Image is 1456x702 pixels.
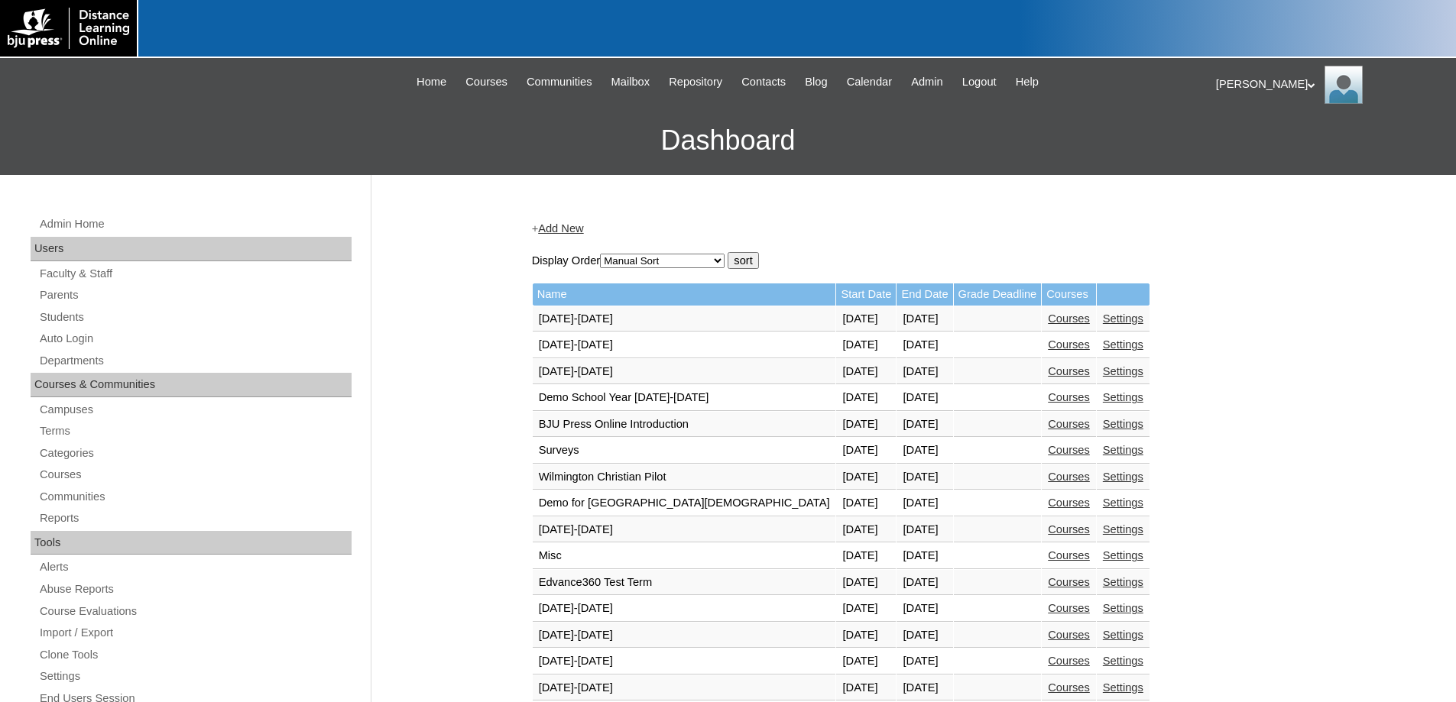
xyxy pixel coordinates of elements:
[8,106,1448,175] h3: Dashboard
[962,73,997,91] span: Logout
[1048,365,1090,377] a: Courses
[38,667,352,686] a: Settings
[527,73,592,91] span: Communities
[1103,523,1143,535] a: Settings
[1048,576,1090,588] a: Courses
[1103,444,1143,456] a: Settings
[533,649,836,675] td: [DATE]-[DATE]
[734,73,793,91] a: Contacts
[38,509,352,528] a: Reports
[533,385,836,411] td: Demo School Year [DATE]-[DATE]
[836,596,896,622] td: [DATE]
[897,623,952,649] td: [DATE]
[1042,283,1096,306] td: Courses
[38,487,352,506] a: Communities
[836,332,896,358] td: [DATE]
[533,517,836,543] td: [DATE]-[DATE]
[897,283,952,306] td: End Date
[1048,523,1090,535] a: Courses
[532,252,1289,269] form: Display Order
[533,438,836,464] td: Surveys
[533,359,836,385] td: [DATE]-[DATE]
[38,465,352,484] a: Courses
[836,490,896,516] td: [DATE]
[897,596,952,622] td: [DATE]
[836,517,896,543] td: [DATE]
[1048,338,1090,351] a: Courses
[1103,365,1143,377] a: Settings
[1048,629,1090,641] a: Courses
[836,283,896,306] td: Start Date
[897,490,952,516] td: [DATE]
[897,517,952,543] td: [DATE]
[1103,681,1143,694] a: Settings
[897,675,952,701] td: [DATE]
[1103,629,1143,641] a: Settings
[38,422,352,441] a: Terms
[519,73,600,91] a: Communities
[1103,391,1143,403] a: Settings
[728,252,758,269] input: sort
[1103,655,1143,667] a: Settings
[38,264,352,283] a: Faculty & Staff
[31,373,352,397] div: Courses & Communities
[533,623,836,649] td: [DATE]-[DATE]
[533,675,836,701] td: [DATE]-[DATE]
[1048,655,1090,667] a: Courses
[1048,471,1090,483] a: Courses
[417,73,446,91] span: Home
[1325,66,1363,104] img: Pam Miller / Distance Learning Online Staff
[1048,549,1090,561] a: Courses
[661,73,730,91] a: Repository
[1048,681,1090,694] a: Courses
[836,306,896,332] td: [DATE]
[897,543,952,569] td: [DATE]
[1103,576,1143,588] a: Settings
[836,464,896,490] td: [DATE]
[533,332,836,358] td: [DATE]-[DATE]
[533,543,836,569] td: Misc
[533,283,836,306] td: Name
[533,596,836,622] td: [DATE]-[DATE]
[836,438,896,464] td: [DATE]
[409,73,454,91] a: Home
[38,623,352,642] a: Import / Export
[38,400,352,419] a: Campuses
[805,73,827,91] span: Blog
[797,73,835,91] a: Blog
[1048,312,1090,325] a: Courses
[741,73,786,91] span: Contacts
[1008,73,1046,91] a: Help
[533,306,836,332] td: [DATE]-[DATE]
[955,73,1004,91] a: Logout
[533,570,836,596] td: Edvance360 Test Term
[1048,391,1090,403] a: Courses
[1103,471,1143,483] a: Settings
[897,306,952,332] td: [DATE]
[38,645,352,665] a: Clone Tools
[538,222,583,235] a: Add New
[38,329,352,348] a: Auto Login
[911,73,943,91] span: Admin
[836,412,896,438] td: [DATE]
[903,73,951,91] a: Admin
[533,412,836,438] td: BJU Press Online Introduction
[38,286,352,305] a: Parents
[1216,66,1441,104] div: [PERSON_NAME]
[1048,497,1090,509] a: Courses
[532,221,1289,237] div: +
[897,570,952,596] td: [DATE]
[836,675,896,701] td: [DATE]
[897,385,952,411] td: [DATE]
[1103,418,1143,430] a: Settings
[31,237,352,261] div: Users
[604,73,658,91] a: Mailbox
[1048,602,1090,614] a: Courses
[897,332,952,358] td: [DATE]
[897,649,952,675] td: [DATE]
[31,531,352,555] div: Tools
[458,73,515,91] a: Courses
[38,558,352,577] a: Alerts
[1103,312,1143,325] a: Settings
[836,570,896,596] td: [DATE]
